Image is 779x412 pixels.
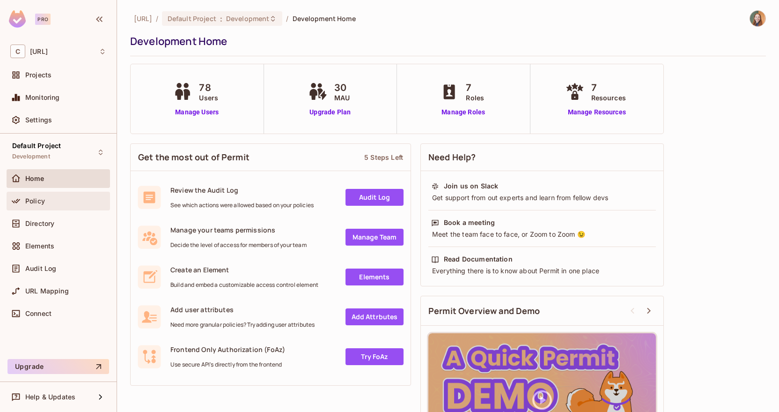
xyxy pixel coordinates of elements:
[345,308,404,325] a: Add Attrbutes
[25,71,51,79] span: Projects
[226,14,269,23] span: Development
[345,189,404,206] a: Audit Log
[334,81,350,95] span: 30
[25,94,60,101] span: Monitoring
[7,359,109,374] button: Upgrade
[428,305,540,317] span: Permit Overview and Demo
[591,81,626,95] span: 7
[170,305,315,314] span: Add user attributes
[30,48,48,55] span: Workspace: coactive.ai
[170,202,314,209] span: See which actions were allowed based on your policies
[25,242,54,250] span: Elements
[170,186,314,195] span: Review the Audit Log
[431,266,653,276] div: Everything there is to know about Permit in one place
[444,218,495,227] div: Book a meeting
[25,393,75,401] span: Help & Updates
[199,81,218,95] span: 78
[12,142,61,150] span: Default Project
[444,181,498,191] div: Join us on Slack
[138,151,250,163] span: Get the most out of Permit
[170,281,318,289] span: Build and embed a customizable access control element
[10,45,25,58] span: C
[25,265,56,272] span: Audit Log
[170,361,285,368] span: Use secure API's directly from the frontend
[286,14,288,23] li: /
[444,255,513,264] div: Read Documentation
[750,11,765,26] img: Stephanie Ahart
[25,287,69,295] span: URL Mapping
[171,107,223,117] a: Manage Users
[345,348,404,365] a: Try FoAz
[35,14,51,25] div: Pro
[334,93,350,103] span: MAU
[12,153,50,160] span: Development
[438,107,489,117] a: Manage Roles
[25,116,52,124] span: Settings
[170,265,318,274] span: Create an Element
[130,34,761,48] div: Development Home
[25,175,44,182] span: Home
[466,81,484,95] span: 7
[345,229,404,246] a: Manage Team
[170,321,315,329] span: Need more granular policies? Try adding user attributes
[591,93,626,103] span: Resources
[25,197,45,205] span: Policy
[220,15,223,22] span: :
[168,14,216,23] span: Default Project
[170,225,307,234] span: Manage your teams permissions
[25,220,54,227] span: Directory
[466,93,484,103] span: Roles
[345,269,404,285] a: Elements
[293,14,356,23] span: Development Home
[428,151,476,163] span: Need Help?
[170,345,285,354] span: Frontend Only Authorization (FoAz)
[364,153,403,162] div: 5 Steps Left
[9,10,26,28] img: SReyMgAAAABJRU5ErkJggg==
[431,193,653,202] div: Get support from out experts and learn from fellow devs
[156,14,158,23] li: /
[563,107,631,117] a: Manage Resources
[25,310,51,317] span: Connect
[170,241,307,249] span: Decide the level of access for members of your team
[306,107,354,117] a: Upgrade Plan
[134,14,152,23] span: the active workspace
[199,93,218,103] span: Users
[431,230,653,239] div: Meet the team face to face, or Zoom to Zoom 😉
